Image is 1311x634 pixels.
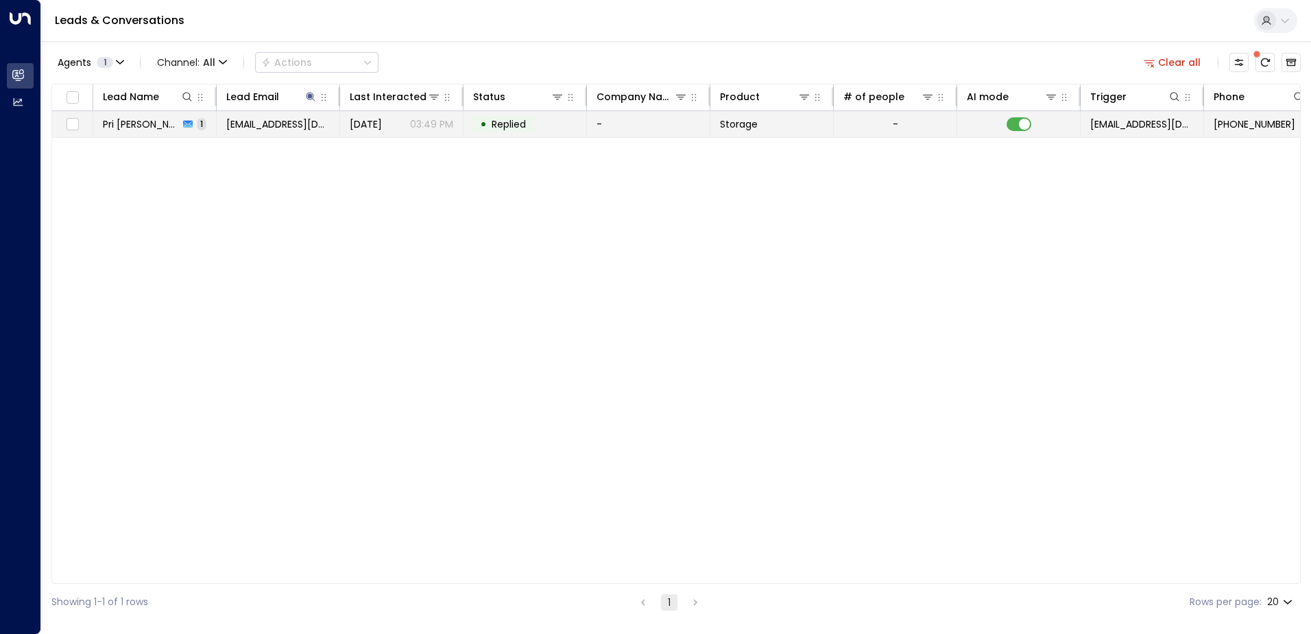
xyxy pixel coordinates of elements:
div: Product [720,89,760,105]
div: Lead Email [226,89,279,105]
label: Rows per page: [1190,595,1262,609]
span: heshanuk2@gmail.com [226,117,330,131]
button: Channel:All [152,53,232,72]
div: Company Name [597,89,674,105]
span: 1 [97,57,113,68]
span: All [203,57,215,68]
span: +447958406086 [1214,117,1295,131]
div: - [893,117,898,131]
span: Toggle select row [64,116,81,133]
div: Trigger [1090,89,1127,105]
span: Storage [720,117,758,131]
div: Button group with a nested menu [255,52,378,73]
div: Company Name [597,89,688,105]
span: Agents [58,58,91,67]
span: Pri Jay [103,117,179,131]
div: 20 [1267,592,1295,612]
span: Channel: [152,53,232,72]
span: Replied [492,117,526,131]
button: Actions [255,52,378,73]
button: page 1 [661,594,677,611]
div: Last Interacted [350,89,426,105]
span: Yesterday [350,117,382,131]
span: There are new threads available. Refresh the grid to view the latest updates. [1255,53,1275,72]
div: Status [473,89,505,105]
button: Agents1 [51,53,129,72]
div: Phone [1214,89,1244,105]
button: Customize [1229,53,1249,72]
td: - [587,111,710,137]
div: AI mode [967,89,1058,105]
a: Leads & Conversations [55,12,184,28]
span: 1 [197,118,206,130]
button: Clear all [1138,53,1207,72]
div: Status [473,89,564,105]
div: Lead Email [226,89,317,105]
div: Last Interacted [350,89,441,105]
div: # of people [843,89,904,105]
span: leads@space-station.co.uk [1090,117,1194,131]
button: Archived Leads [1282,53,1301,72]
div: AI mode [967,89,1009,105]
div: Actions [261,56,312,69]
div: # of people [843,89,935,105]
div: Showing 1-1 of 1 rows [51,595,148,609]
div: Lead Name [103,89,159,105]
div: Trigger [1090,89,1181,105]
div: • [480,113,487,136]
p: 03:49 PM [410,117,453,131]
div: Lead Name [103,89,194,105]
div: Product [720,89,811,105]
div: Phone [1214,89,1306,105]
span: Toggle select all [64,89,81,106]
nav: pagination navigation [634,594,704,611]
